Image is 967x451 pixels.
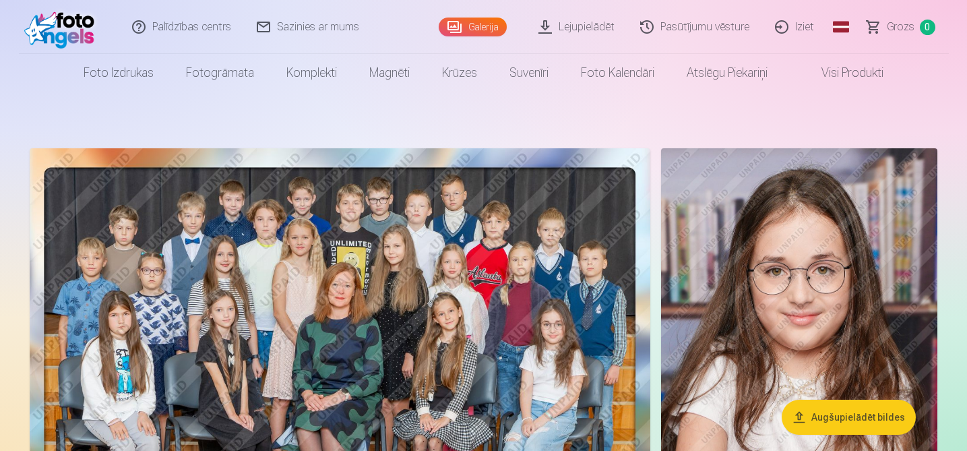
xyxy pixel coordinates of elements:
[353,54,426,92] a: Magnēti
[170,54,270,92] a: Fotogrāmata
[887,19,914,35] span: Grozs
[439,18,507,36] a: Galerija
[920,20,935,35] span: 0
[565,54,670,92] a: Foto kalendāri
[670,54,784,92] a: Atslēgu piekariņi
[782,400,916,435] button: Augšupielādēt bildes
[67,54,170,92] a: Foto izdrukas
[426,54,493,92] a: Krūzes
[270,54,353,92] a: Komplekti
[784,54,900,92] a: Visi produkti
[24,5,102,49] img: /fa1
[493,54,565,92] a: Suvenīri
